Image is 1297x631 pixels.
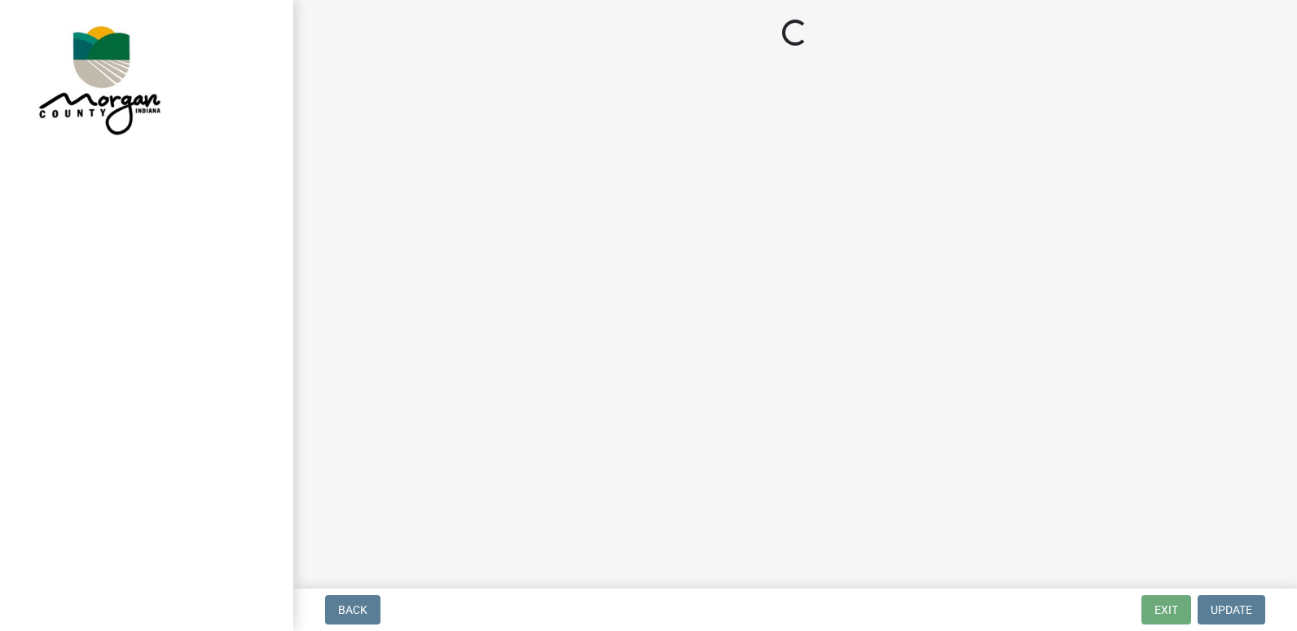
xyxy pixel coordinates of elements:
[1211,603,1252,616] span: Update
[325,595,380,624] button: Back
[1198,595,1265,624] button: Update
[1141,595,1191,624] button: Exit
[33,17,164,139] img: Morgan County, Indiana
[338,603,367,616] span: Back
